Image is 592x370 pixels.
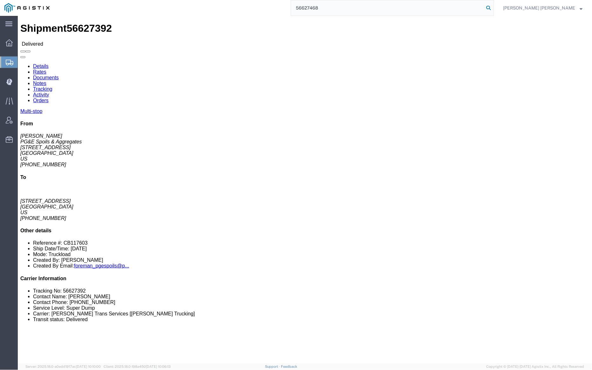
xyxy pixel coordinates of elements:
[4,3,50,13] img: logo
[18,16,592,363] iframe: FS Legacy Container
[487,364,584,369] span: Copyright © [DATE]-[DATE] Agistix Inc., All Rights Reserved
[146,365,171,368] span: [DATE] 10:06:13
[104,365,171,368] span: Client: 2025.18.0-198a450
[265,365,281,368] a: Support
[281,365,297,368] a: Feedback
[291,0,484,16] input: Search for shipment number, reference number
[76,365,101,368] span: [DATE] 10:10:00
[503,4,583,12] button: [PERSON_NAME] [PERSON_NAME]
[25,365,101,368] span: Server: 2025.18.0-a0edd1917ac
[503,4,575,11] span: Kayte Bray Dogali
